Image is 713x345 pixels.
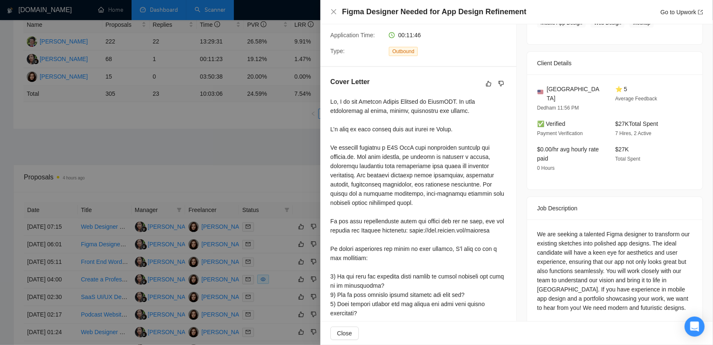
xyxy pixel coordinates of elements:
[330,48,345,54] span: Type:
[537,52,693,74] div: Client Details
[615,146,629,153] span: $27K
[330,77,370,87] h5: Cover Letter
[496,79,506,89] button: dislike
[398,32,421,38] span: 00:11:46
[337,329,352,338] span: Close
[330,97,506,336] div: Lo, I do sit Ametcon Adipis Elitsed do EiusmODT. In utla etdoloremag al enima, minimv, quisnostru...
[537,146,599,162] span: $0.00/hr avg hourly rate paid
[615,96,657,102] span: Average Feedback
[660,9,703,15] a: Go to Upworkexport
[615,130,652,136] span: 7 Hires, 2 Active
[330,8,337,15] button: Close
[615,120,658,127] span: $27K Total Spent
[537,197,693,220] div: Job Description
[342,7,526,17] h4: Figma Designer Needed for App Design Refinement
[537,130,583,136] span: Payment Verification
[486,80,492,87] span: like
[615,86,627,92] span: ⭐ 5
[537,105,579,111] span: Dedham 11:56 PM
[330,327,359,340] button: Close
[389,47,418,56] span: Outbound
[389,32,395,38] span: clock-circle
[537,230,693,312] div: We are seeking a talented Figma designer to transform our existing sketches into polished app des...
[685,317,705,337] div: Open Intercom Messenger
[537,165,555,171] span: 0 Hours
[484,79,494,89] button: like
[615,156,640,162] span: Total Spent
[330,8,337,15] span: close
[547,84,602,103] span: [GEOGRAPHIC_DATA]
[498,80,504,87] span: dislike
[330,32,375,38] span: Application Time:
[538,89,543,95] img: 🇺🇸
[537,120,566,127] span: ✅ Verified
[698,10,703,15] span: export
